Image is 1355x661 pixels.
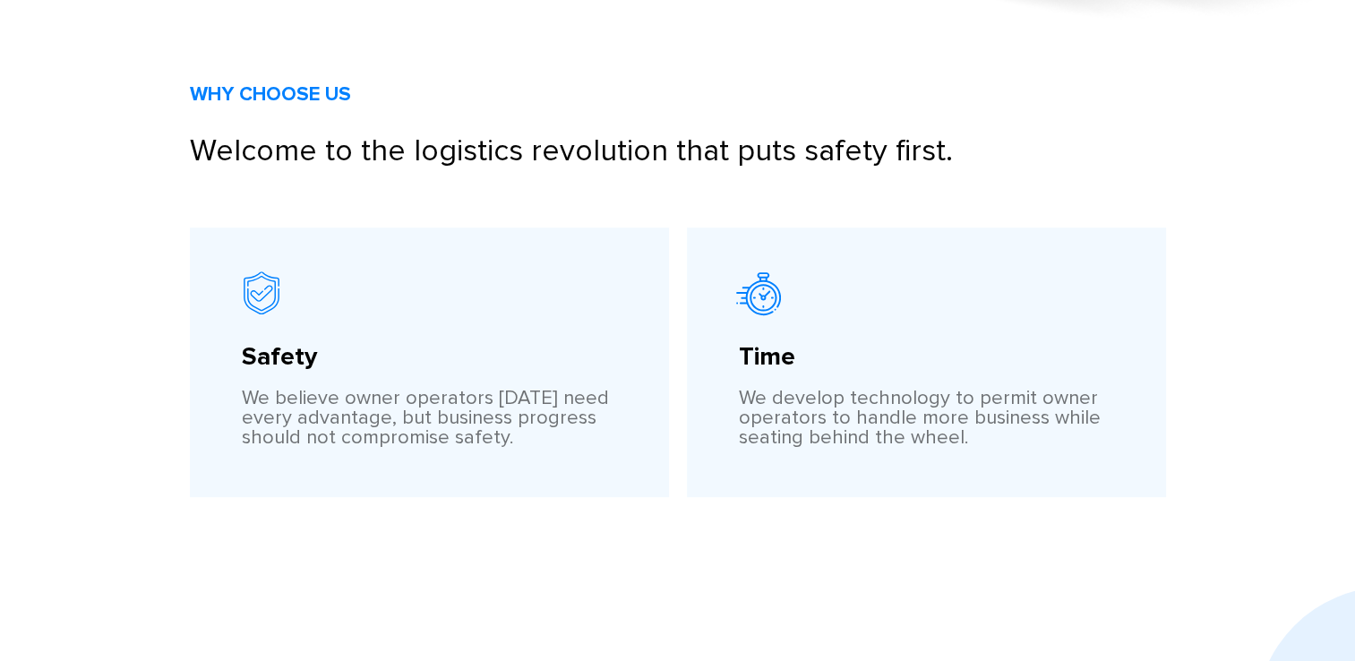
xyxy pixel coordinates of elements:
[190,138,1166,165] h3: Welcome to the logistics revolution that puts safety first.
[242,389,620,448] div: We believe owner operators [DATE] need every advantage, but business progress should not compromi...
[739,389,1117,448] div: We develop technology to permit owner operators to handle more business while seating behind the ...
[190,79,1166,111] h2: WHY CHOOSE US
[242,346,620,367] h4: Safety
[739,346,1117,367] h4: Time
